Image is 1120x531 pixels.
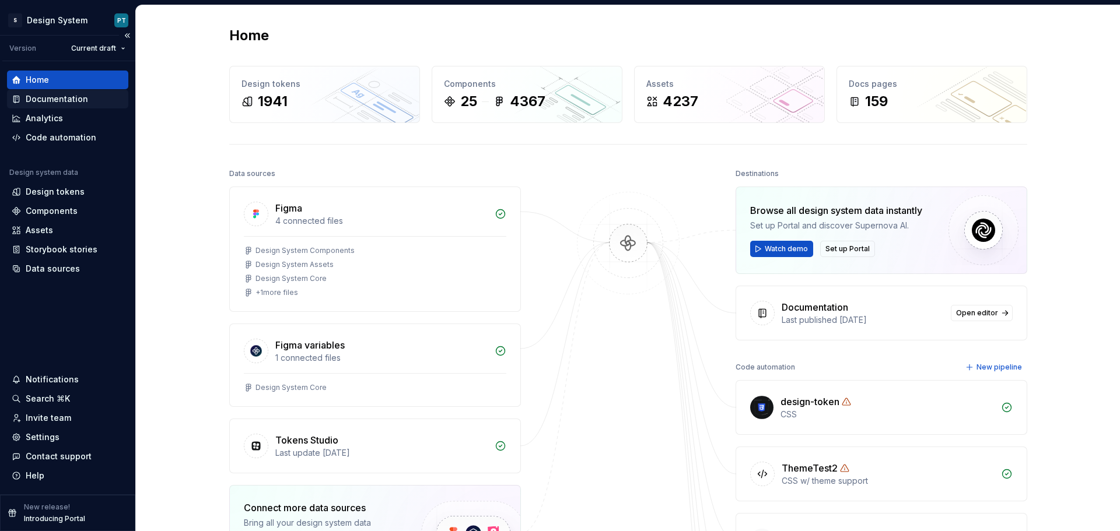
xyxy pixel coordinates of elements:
button: Watch demo [750,241,813,257]
div: 4367 [510,92,545,111]
a: Settings [7,428,128,446]
a: Documentation [7,90,128,108]
div: 25 [460,92,477,111]
div: 1941 [258,92,288,111]
div: ThemeTest2 [782,461,838,475]
div: CSS [780,409,994,420]
a: Design tokens1941 [229,66,420,123]
div: Browse all design system data instantly [750,203,922,217]
div: Design System Core [256,383,327,392]
div: Documentation [782,300,848,314]
div: Design System Core [256,274,327,283]
button: Set up Portal [820,241,875,257]
a: Design tokens [7,182,128,201]
div: Contact support [26,451,92,462]
div: Destinations [736,166,779,182]
div: CSS w/ theme support [782,475,994,487]
div: Notifications [26,374,79,385]
button: Search ⌘K [7,389,128,408]
div: 159 [865,92,888,111]
div: Data sources [229,166,275,182]
div: Data sources [26,263,80,275]
div: Tokens Studio [275,433,338,447]
div: Storybook stories [26,244,97,255]
a: Assets [7,221,128,240]
a: Data sources [7,259,128,278]
span: Current draft [71,44,116,53]
div: 1 connected files [275,352,488,364]
div: Design System Components [256,246,355,255]
a: Open editor [951,305,1013,321]
div: Version [9,44,36,53]
a: Invite team [7,409,128,427]
button: Collapse sidebar [119,27,135,44]
div: + 1 more files [256,288,298,297]
div: Invite team [26,412,71,424]
div: Help [26,470,44,481]
a: Components [7,202,128,220]
a: Components254367 [432,66,622,123]
div: Assets [646,78,813,90]
button: Help [7,466,128,485]
div: design-token [780,395,839,409]
div: Design System [27,15,87,26]
div: Documentation [26,93,88,105]
div: Assets [26,224,53,236]
div: Design tokens [242,78,408,90]
div: Search ⌘K [26,393,70,405]
span: Open editor [956,308,998,318]
button: SDesign SystemPT [2,8,133,33]
div: Design tokens [26,186,85,198]
div: Last update [DATE] [275,447,488,459]
div: Design System Assets [256,260,334,269]
a: Storybook stories [7,240,128,259]
a: Assets4237 [634,66,825,123]
div: Docs pages [849,78,1015,90]
div: 4 connected files [275,215,488,227]
span: Set up Portal [825,244,870,254]
div: Code automation [736,359,795,375]
div: Design system data [9,168,78,177]
div: 4237 [663,92,698,111]
button: Current draft [66,40,131,57]
div: Connect more data sources [244,501,401,515]
a: Code automation [7,128,128,147]
span: Watch demo [765,244,808,254]
div: Analytics [26,112,63,124]
h2: Home [229,26,269,45]
a: Docs pages159 [836,66,1027,123]
button: Contact support [7,447,128,466]
span: New pipeline [977,363,1022,372]
div: Figma [275,201,302,215]
div: Figma variables [275,338,345,352]
div: Home [26,74,49,86]
p: Introducing Portal [24,514,85,523]
div: Code automation [26,132,96,143]
div: Set up Portal and discover Supernova AI. [750,220,922,231]
div: S [8,13,22,27]
div: Last published [DATE] [782,314,944,326]
div: PT [117,16,126,25]
div: Components [444,78,610,90]
div: Settings [26,431,60,443]
div: Components [26,205,78,217]
p: New release! [24,502,70,512]
a: Analytics [7,109,128,128]
button: New pipeline [962,359,1027,375]
button: Notifications [7,370,128,389]
a: Tokens StudioLast update [DATE] [229,419,521,473]
a: Home [7,71,128,89]
a: Figma variables1 connected filesDesign System Core [229,323,521,407]
a: Figma4 connected filesDesign System ComponentsDesign System AssetsDesign System Core+1more files [229,187,521,312]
